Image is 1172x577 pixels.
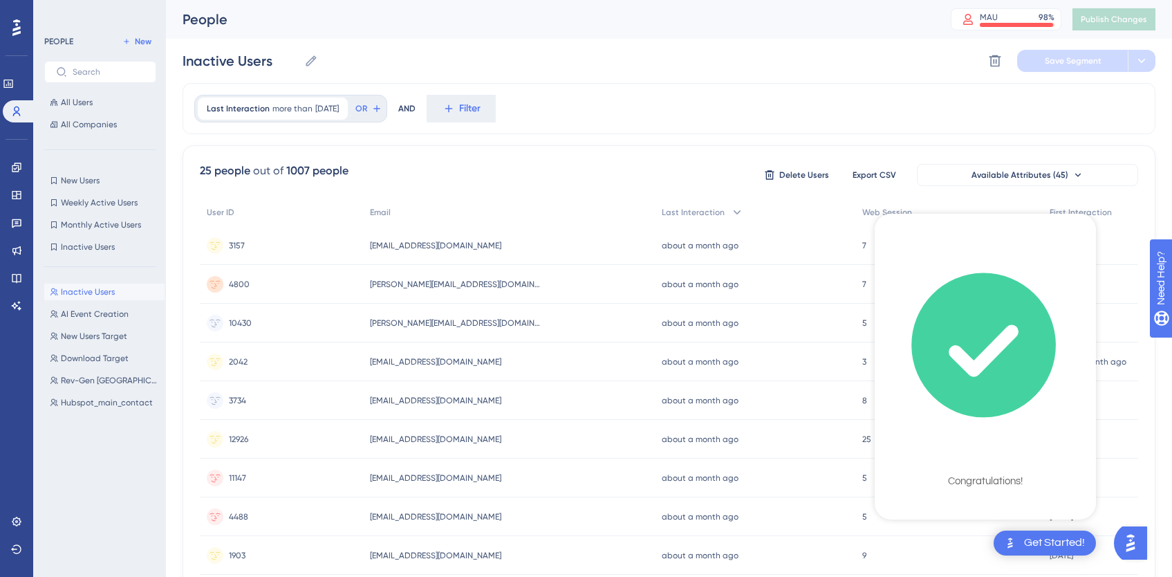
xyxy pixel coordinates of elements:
span: more than [272,103,313,114]
span: 5 [862,318,867,329]
span: [EMAIL_ADDRESS][DOMAIN_NAME] [370,434,501,445]
button: All Companies [44,116,156,133]
button: Inactive Users [44,284,165,300]
span: Inactive Users [61,286,115,297]
button: AI Event Creation [44,306,165,322]
div: Checklist Completed [909,449,1063,468]
span: Inactive Users [61,241,115,253]
span: 5 [862,473,867,484]
button: Save Segment [1017,50,1128,72]
time: about a month ago [662,318,738,328]
span: Monthly Active Users [61,219,141,230]
div: Get Started! [1024,535,1085,551]
button: All Users [44,94,156,111]
span: 7 [862,279,866,290]
time: about a month ago [662,396,738,405]
time: about a month ago [662,357,738,367]
span: Email [370,207,391,218]
span: Hubspot_main_contact [61,397,153,408]
button: Available Attributes (45) [917,164,1138,186]
span: 5 [862,511,867,522]
span: [EMAIL_ADDRESS][DOMAIN_NAME] [370,240,501,251]
span: Need Help? [32,3,86,20]
span: 11147 [229,473,246,484]
span: OR [355,103,367,114]
span: [DATE] [315,103,339,114]
span: Save Segment [1045,55,1101,66]
span: 3734 [229,395,246,406]
span: All Companies [61,119,117,130]
div: out of [253,163,283,179]
time: about a month ago [662,241,738,250]
button: Export CSV [839,164,909,186]
div: PEOPLE [44,36,73,47]
span: All Users [61,97,93,108]
span: Weekly Active Users [61,197,138,208]
input: Search [73,67,145,77]
span: [PERSON_NAME][EMAIL_ADDRESS][DOMAIN_NAME] [370,279,543,290]
span: 8 [862,395,867,406]
span: 3157 [229,240,245,251]
span: 2042 [229,356,248,367]
time: about a month ago [662,512,738,522]
button: Monthly Active Users [44,217,156,233]
span: 25 [862,434,871,445]
div: People [183,10,916,29]
span: [PERSON_NAME][EMAIL_ADDRESS][DOMAIN_NAME] [370,318,543,329]
div: 98 % [1039,12,1054,23]
time: about a month ago [662,434,738,444]
span: Last Interaction [207,103,270,114]
span: New [135,36,151,47]
span: User ID [207,207,234,218]
span: First Interaction [1050,207,1112,218]
time: [DATE] [1050,551,1073,560]
span: 9 [862,550,866,561]
span: Filter [459,100,481,117]
span: Export CSV [853,170,896,181]
time: [DATE] [1050,512,1073,522]
input: Segment Name [183,51,299,71]
button: Filter [427,95,496,122]
span: 12926 [229,434,248,445]
span: [EMAIL_ADDRESS][DOMAIN_NAME] [370,550,501,561]
button: New Users [44,172,156,189]
span: 10430 [229,318,252,329]
span: [EMAIL_ADDRESS][DOMAIN_NAME] [370,395,501,406]
span: New Users [61,175,100,186]
button: Hubspot_main_contact [44,394,165,411]
span: 1903 [229,550,245,561]
span: 7 [862,240,866,251]
button: Inactive Users [44,239,156,255]
span: [EMAIL_ADDRESS][DOMAIN_NAME] [370,356,501,367]
span: [EMAIL_ADDRESS][DOMAIN_NAME] [370,511,501,522]
button: Download Target [44,350,165,367]
button: OR [353,98,384,120]
span: [EMAIL_ADDRESS][DOMAIN_NAME] [370,473,501,484]
span: New Users Target [61,331,127,342]
button: New Users Target [44,328,165,345]
span: Delete Users [779,170,829,181]
span: 3 [862,356,866,367]
span: Web Session [862,207,912,218]
span: Publish Changes [1081,14,1147,25]
span: Last Interaction [662,207,725,218]
span: Available Attributes (45) [971,170,1068,181]
img: launcher-image-alternative-text [1002,535,1018,551]
button: Publish Changes [1072,8,1155,30]
div: checklist loading [875,214,1096,516]
button: Delete Users [762,164,831,186]
time: about a month ago [662,551,738,560]
time: about a month ago [662,280,738,289]
button: New [118,33,156,50]
span: AI Event Creation [61,309,129,320]
iframe: UserGuiding AI Assistant Launcher [1114,522,1155,564]
span: 4800 [229,279,250,290]
div: 25 people [200,163,250,179]
button: Rev-Gen [GEOGRAPHIC_DATA] [44,372,165,389]
div: Open Get Started! checklist [994,531,1096,556]
time: about a month ago [662,473,738,483]
button: Weekly Active Users [44,194,156,211]
span: Download Target [61,353,129,364]
div: MAU [980,12,998,23]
